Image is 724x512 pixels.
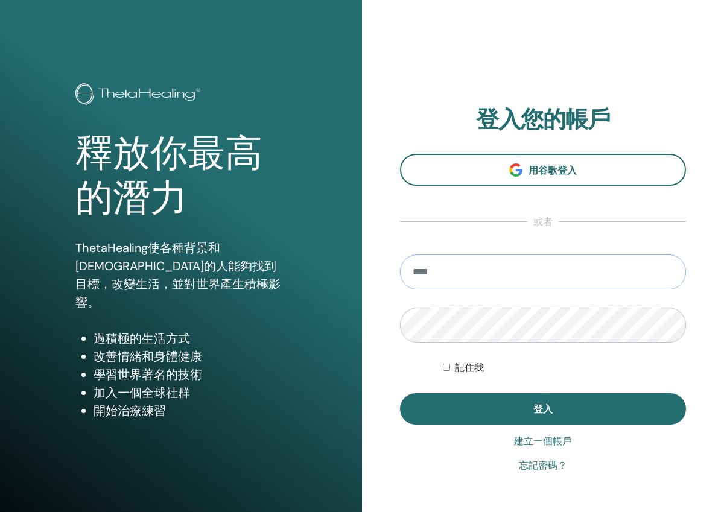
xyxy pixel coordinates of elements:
[94,402,287,420] li: 開始治療練習
[75,131,287,221] h1: 釋放你最高的潛力
[527,215,559,229] span: 或者
[94,347,287,365] li: 改善情緒和身體健康
[533,403,553,416] span: 登入
[75,239,287,311] p: ThetaHealing使各種背景和[DEMOGRAPHIC_DATA]的人能夠找到目標，改變生活，並對世界產生積極影響。
[519,458,567,473] a: 忘記密碼？
[400,393,686,425] button: 登入
[400,154,686,186] a: 用谷歌登入
[94,384,287,402] li: 加入一個全球社群
[443,361,686,375] div: 無限期地讓我保持身份驗證，或者直到我手動登出
[514,434,572,449] a: 建立一個帳戶
[94,329,287,347] li: 過積極的生活方式
[400,106,686,134] h2: 登入您的帳戶
[529,164,577,177] span: 用谷歌登入
[455,361,484,375] label: 記住我
[94,365,287,384] li: 學習世界著名的技術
